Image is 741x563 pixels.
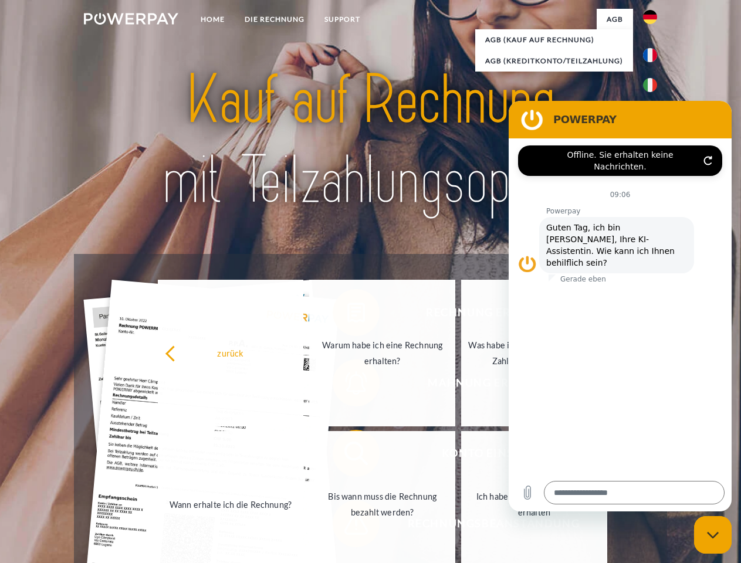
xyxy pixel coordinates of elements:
div: Wann erhalte ich die Rechnung? [165,496,297,512]
div: Was habe ich noch offen, ist meine Zahlung eingegangen? [468,337,600,369]
img: logo-powerpay-white.svg [84,13,178,25]
div: zurück [165,345,297,361]
a: AGB (Kreditkonto/Teilzahlung) [475,50,633,72]
a: Home [191,9,235,30]
div: Warum habe ich eine Rechnung erhalten? [316,337,448,369]
img: fr [643,48,657,62]
a: SUPPORT [314,9,370,30]
iframe: Messaging-Fenster [509,101,732,511]
a: Was habe ich noch offen, ist meine Zahlung eingegangen? [461,280,607,426]
div: Bis wann muss die Rechnung bezahlt werden? [316,489,448,520]
a: AGB (Kauf auf Rechnung) [475,29,633,50]
img: it [643,78,657,92]
div: Ich habe nur eine Teillieferung erhalten [468,489,600,520]
iframe: Schaltfläche zum Öffnen des Messaging-Fensters; Konversation läuft [694,516,732,554]
img: de [643,10,657,24]
a: DIE RECHNUNG [235,9,314,30]
img: title-powerpay_de.svg [112,56,629,225]
a: agb [597,9,633,30]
